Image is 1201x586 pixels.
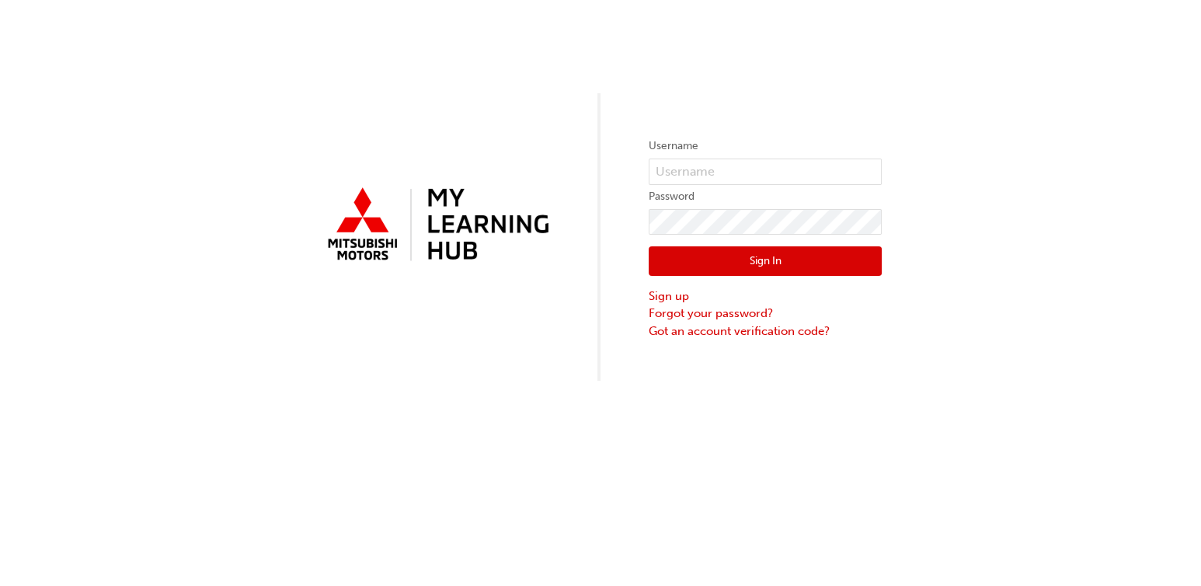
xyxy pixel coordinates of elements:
[649,187,882,206] label: Password
[649,159,882,185] input: Username
[319,181,552,270] img: mmal
[649,246,882,276] button: Sign In
[649,137,882,155] label: Username
[649,305,882,323] a: Forgot your password?
[649,288,882,305] a: Sign up
[649,323,882,340] a: Got an account verification code?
